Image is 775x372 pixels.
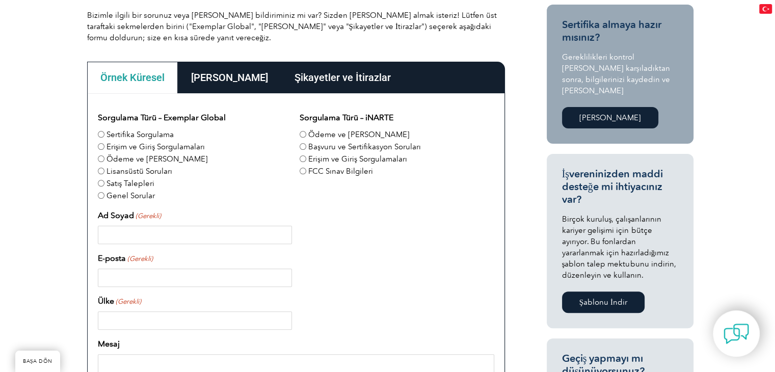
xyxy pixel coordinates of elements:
[724,321,749,347] img: contact-chat.png
[562,18,661,43] font: Sertifika almaya hazır mısınız?
[98,339,120,349] font: Mesaj
[15,351,60,372] a: BAŞA DÖN
[106,154,208,164] font: Ödeme ve [PERSON_NAME]
[308,154,407,164] font: Erişim ve Giriş Sorgulamaları
[127,255,153,262] font: (Gerekli)
[98,113,226,122] font: Sorgulama Türü – Exemplar Global
[106,130,174,139] font: Sertifika Sorgulama
[87,11,497,42] font: Bizimle ilgili bir sorunuz veya [PERSON_NAME] bildiriminiz mi var? Sizden [PERSON_NAME] almak ist...
[308,167,373,176] font: FCC Sınav Bilgileri
[579,298,627,307] font: Şablonu İndir
[308,142,421,151] font: Başvuru ve Sertifikasyon Soruları
[562,107,658,128] a: [PERSON_NAME]
[136,212,161,220] font: (Gerekli)
[23,358,52,364] font: BAŞA DÖN
[308,130,410,139] font: Ödeme ve [PERSON_NAME]
[116,298,141,305] font: (Gerekli)
[759,4,772,14] img: tr
[106,179,155,188] font: Satış Talepleri
[106,142,205,151] font: Erişim ve Giriş Sorgulamaları
[300,113,393,122] font: Sorgulama Türü – iNARTE
[579,113,641,122] font: [PERSON_NAME]
[106,167,172,176] font: Lisansüstü Soruları
[100,71,165,84] font: Örnek Küresel
[98,296,114,306] font: Ülke
[191,71,268,84] font: [PERSON_NAME]
[562,291,645,313] a: Şablonu İndir
[562,215,676,280] font: Birçok kuruluş, çalışanlarının kariyer gelişimi için bütçe ayırıyor. Bu fonlardan yararlanmak içi...
[98,253,126,263] font: E-posta
[562,52,670,95] font: Gereklilikleri kontrol [PERSON_NAME] karşıladıktan sonra, bilgilerinizi kaydedin ve [PERSON_NAME]
[295,71,391,84] font: Şikayetler ve İtirazlar
[106,191,155,200] font: Genel Sorular
[98,210,134,220] font: Ad Soyad
[562,168,663,205] font: İşvereninizden maddi desteğe mi ihtiyacınız var?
